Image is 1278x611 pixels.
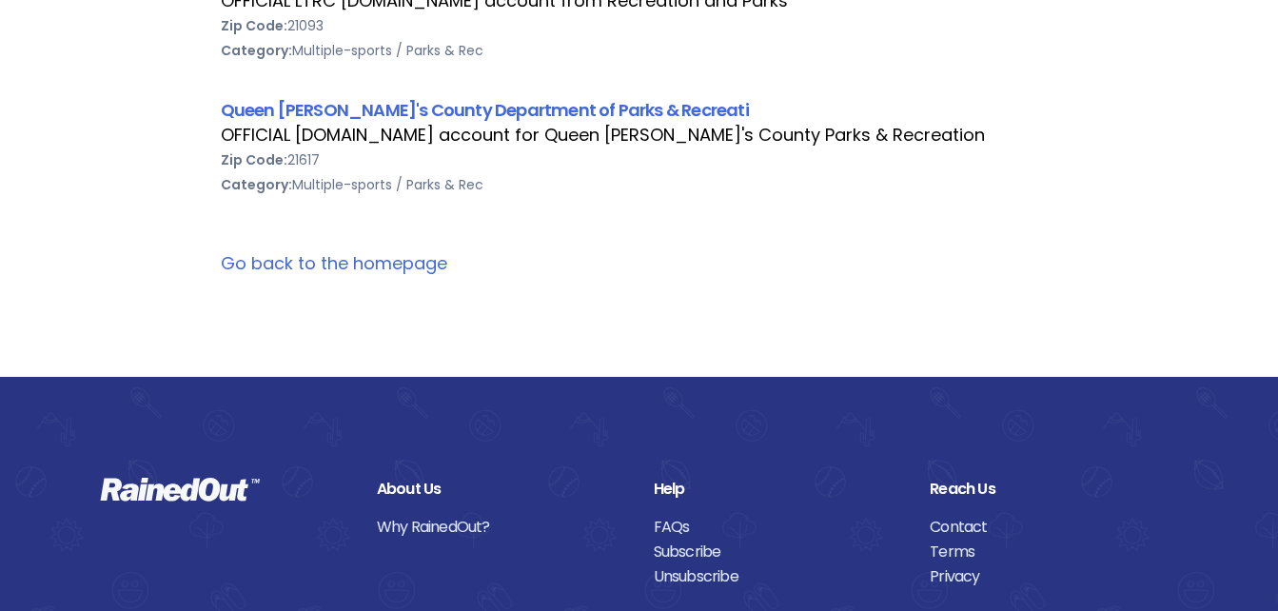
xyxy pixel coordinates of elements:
[930,540,1178,564] a: Terms
[221,148,1058,172] div: 21617
[930,515,1178,540] a: Contact
[221,98,749,122] a: Queen [PERSON_NAME]'s County Department of Parks & Recreati
[221,123,1058,148] div: OFFICIAL [DOMAIN_NAME] account for Queen [PERSON_NAME]'s County Parks & Recreation
[221,38,1058,63] div: Multiple-sports / Parks & Rec
[221,97,1058,123] div: Queen [PERSON_NAME]'s County Department of Parks & Recreati
[221,13,1058,38] div: 21093
[377,477,625,502] div: About Us
[221,150,287,169] b: Zip Code:
[930,477,1178,502] div: Reach Us
[221,175,292,194] b: Category:
[377,515,625,540] a: Why RainedOut?
[221,41,292,60] b: Category:
[654,564,902,589] a: Unsubscribe
[221,16,287,35] b: Zip Code:
[654,515,902,540] a: FAQs
[221,251,447,275] a: Go back to the homepage
[221,172,1058,197] div: Multiple-sports / Parks & Rec
[654,477,902,502] div: Help
[654,540,902,564] a: Subscribe
[930,564,1178,589] a: Privacy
